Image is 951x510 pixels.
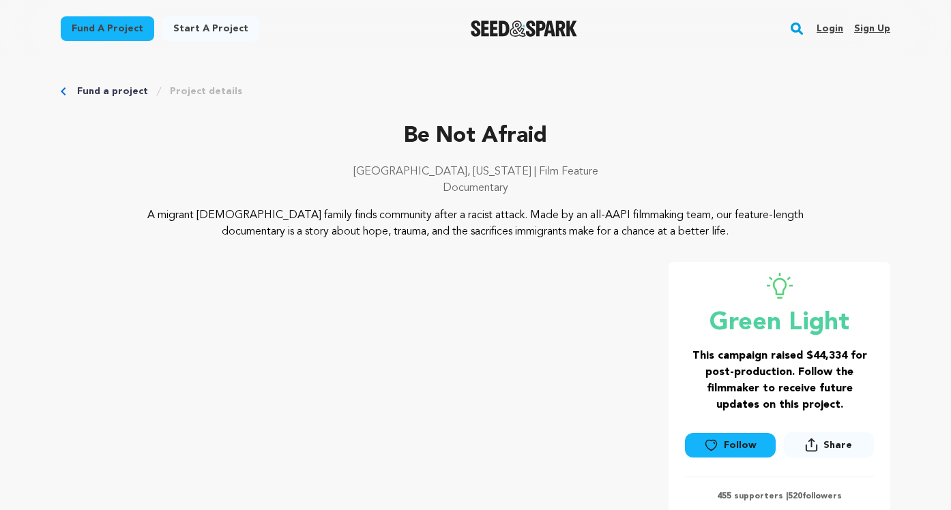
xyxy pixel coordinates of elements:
p: [GEOGRAPHIC_DATA], [US_STATE] | Film Feature [61,164,890,180]
span: Share [784,432,874,463]
a: Fund a project [61,16,154,41]
a: Project details [170,85,242,98]
h3: This campaign raised $44,334 for post-production. Follow the filmmaker to receive future updates ... [685,348,874,413]
button: Share [784,432,874,457]
a: Follow [685,433,775,457]
span: Share [823,438,852,452]
p: Be Not Afraid [61,120,890,153]
p: Documentary [61,180,890,196]
img: Seed&Spark Logo Dark Mode [471,20,578,37]
a: Seed&Spark Homepage [471,20,578,37]
div: Breadcrumb [61,85,890,98]
span: 520 [788,492,802,500]
a: Start a project [162,16,259,41]
a: Sign up [854,18,890,40]
p: Green Light [685,310,874,337]
p: A migrant [DEMOGRAPHIC_DATA] family finds community after a racist attack. Made by an all-AAPI fi... [144,207,808,240]
a: Login [817,18,843,40]
a: Fund a project [77,85,148,98]
p: 455 supporters | followers [685,491,874,502]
